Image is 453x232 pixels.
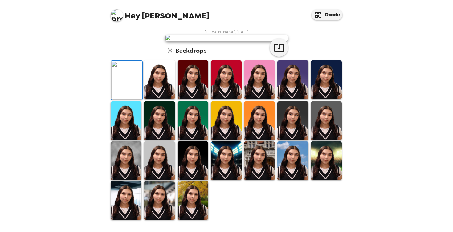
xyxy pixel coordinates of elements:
img: profile pic [111,9,123,22]
img: user [165,35,288,41]
h6: Backdrops [175,46,206,55]
img: Original [111,61,142,100]
span: Hey [124,10,140,21]
span: [PERSON_NAME] [111,6,209,20]
span: [PERSON_NAME] , [DATE] [205,29,249,35]
button: IDcode [312,9,342,20]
